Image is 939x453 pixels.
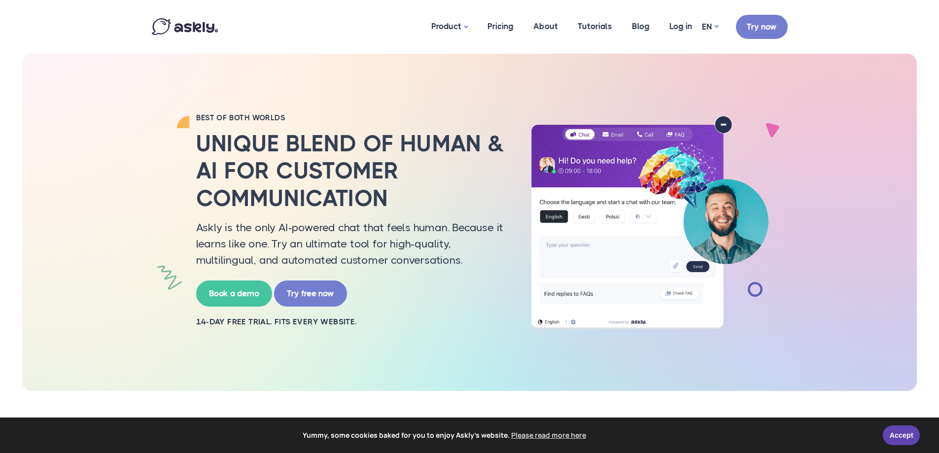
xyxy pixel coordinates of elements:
a: Log in [660,2,702,50]
h2: Unique blend of human & AI for customer communication [196,130,507,212]
a: Accept [883,425,920,445]
a: Blog [622,2,660,50]
a: learn more about cookies [510,428,588,443]
img: Askly [152,18,218,35]
a: Try free now [274,280,347,307]
a: Try now [736,15,788,39]
h2: 14-day free trial. Fits every website. [196,316,507,327]
h2: BEST OF BOTH WORLDS [196,113,507,123]
a: About [523,2,568,50]
a: EN [702,20,718,34]
a: Product [421,2,478,51]
p: Askly is the only AI-powered chat that feels human. Because it learns like one. Try an ultimate t... [196,219,507,268]
a: Tutorials [568,2,622,50]
img: AI multilingual chat [522,116,778,329]
a: Pricing [478,2,523,50]
span: Yummy, some cookies baked for you to enjoy Askly's website. [14,428,876,443]
a: Book a demo [196,280,272,307]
